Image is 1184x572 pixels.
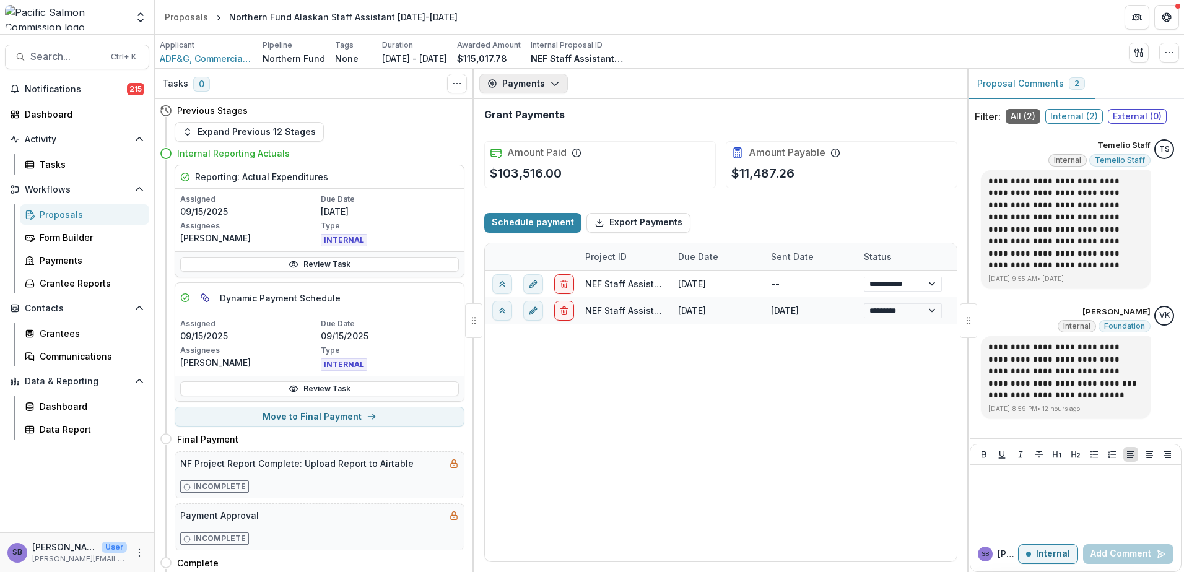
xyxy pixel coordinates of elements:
p: Tags [335,40,354,51]
p: Awarded Amount [457,40,521,51]
span: 215 [127,83,144,95]
button: Schedule payment [484,213,581,233]
p: NEF Staff Assistant - AK [DATE]-[DATE] [531,52,624,65]
nav: breadcrumb [160,8,463,26]
div: Project ID [578,243,671,270]
button: Internal [1018,544,1078,564]
p: [DATE] [321,205,459,218]
div: Victor Keong [1159,311,1170,319]
span: Foundation [1104,322,1145,331]
span: Temelio Staff [1095,156,1145,165]
span: Activity [25,134,129,145]
img: Pacific Salmon Commission logo [5,5,127,30]
span: Notifications [25,84,127,95]
p: Filter: [975,109,1001,124]
p: Internal [1036,549,1070,560]
p: Internal Proposal ID [531,40,603,51]
p: Incomplete [193,533,246,544]
button: Bold [977,447,991,462]
button: edit [523,274,543,293]
span: Data & Reporting [25,376,129,387]
p: 09/15/2025 [180,205,318,218]
div: Grantee Reports [40,277,139,290]
h2: Grant Payments [484,109,565,121]
p: User [102,542,127,553]
p: Assigned [180,318,318,329]
button: edit [523,300,543,320]
p: $103,516.00 [490,164,562,183]
div: Form Builder [40,231,139,244]
button: Payments [479,74,568,93]
p: Type [321,220,459,232]
a: Proposals [20,204,149,225]
p: $11,487.26 [731,164,794,183]
div: Sascha Bendt [12,548,22,557]
div: Payment Amount [949,243,1042,270]
div: Temelio Staff [1159,145,1170,154]
button: Heading 1 [1050,447,1064,462]
h2: Amount Paid [507,147,567,158]
a: Tasks [20,154,149,175]
button: Notifications215 [5,79,149,99]
button: Toggle View Cancelled Tasks [447,74,467,93]
h2: Amount Payable [749,147,825,158]
div: Due Date [671,243,764,270]
span: Contacts [25,303,129,314]
button: Italicize [1013,447,1028,462]
div: Dashboard [25,108,139,121]
p: Due Date [321,318,459,329]
div: Project ID [578,250,634,263]
a: Dashboard [20,396,149,417]
button: Open Activity [5,129,149,149]
a: Payments [20,250,149,271]
a: Review Task [180,257,459,272]
div: Communications [40,350,139,363]
button: delete [554,274,574,293]
div: $103,516.00 [949,297,1042,324]
h4: Internal Reporting Actuals [177,147,290,160]
span: Workflows [25,184,129,195]
p: [PERSON_NAME][EMAIL_ADDRESS][DOMAIN_NAME] [32,553,127,565]
a: Dashboard [5,104,149,124]
button: Move to Final Payment [175,407,464,427]
p: Northern Fund [263,52,325,65]
p: Pipeline [263,40,292,51]
button: Ordered List [1105,447,1120,462]
p: [PERSON_NAME] [180,232,318,245]
p: None [335,52,359,65]
button: Align Left [1123,447,1138,462]
div: Dashboard [40,400,139,413]
span: 0 [193,77,210,92]
a: Form Builder [20,227,149,248]
h4: Complete [177,557,219,570]
a: Proposals [160,8,213,26]
div: Sent Date [764,243,856,270]
button: Open Data & Reporting [5,371,149,391]
button: Get Help [1154,5,1179,30]
div: Status [856,243,949,270]
button: Open Contacts [5,298,149,318]
p: Due Date [321,194,459,205]
button: More [132,545,147,560]
span: Search... [30,51,103,63]
button: View linked parent [492,300,512,320]
h5: NF Project Report Complete: Upload Report to Airtable [180,457,414,470]
p: [PERSON_NAME] [998,548,1018,561]
div: $11,487.26 [949,271,1042,297]
h5: Reporting: Actual Expenditures [195,170,328,183]
button: Heading 2 [1068,447,1083,462]
p: [DATE] 8:59 PM • 12 hours ago [988,404,1143,414]
button: Add Comment [1083,544,1173,564]
div: -- [764,271,856,297]
h4: Final Payment [177,433,238,446]
div: Proposals [165,11,208,24]
button: delete [554,300,574,320]
div: Ctrl + K [108,50,139,64]
p: [PERSON_NAME] [32,540,97,553]
p: [PERSON_NAME] [1082,306,1151,318]
span: Internal [1063,322,1090,331]
div: Proposals [40,208,139,221]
